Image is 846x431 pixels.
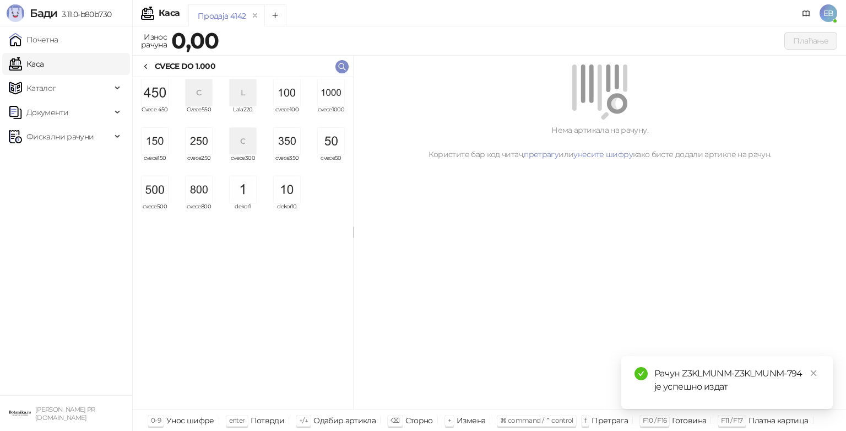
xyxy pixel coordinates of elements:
[9,402,31,424] img: 64x64-companyLogo-0e2e8aaa-0bd2-431b-8613-6e3c65811325.png
[151,416,161,424] span: 0-9
[274,176,300,203] img: Slika
[313,413,376,428] div: Одабир артикла
[318,128,344,154] img: Slika
[186,128,212,154] img: Slika
[313,155,349,172] span: cvece50
[274,128,300,154] img: Slika
[225,107,261,123] span: Lala220
[181,107,216,123] span: Cvece550
[155,60,215,72] div: CVECE DO 1.000
[405,413,433,428] div: Сторно
[166,413,214,428] div: Унос шифре
[225,155,261,172] span: cvece300
[810,369,817,377] span: close
[367,124,833,160] div: Нема артикала на рачуну. Користите бар код читач, или како бисте додали артикле на рачун.
[35,406,95,422] small: [PERSON_NAME] PR [DOMAIN_NAME]
[807,367,820,379] a: Close
[318,79,344,106] img: Slika
[57,9,111,19] span: 3.11.0-b80b730
[798,4,815,22] a: Документација
[186,79,212,106] div: C
[448,416,451,424] span: +
[133,77,353,410] div: grid
[820,4,837,22] span: EB
[230,176,256,203] img: Slika
[634,367,648,380] span: check-circle
[7,4,24,22] img: Logo
[9,53,44,75] a: Каса
[524,149,558,159] a: претрагу
[654,367,820,394] div: Рачун Z3KLMUNM-Z3KLMUNM-794 је успешно издат
[269,204,305,220] span: dekor10
[137,155,172,172] span: cvece150
[721,416,742,424] span: F11 / F17
[391,416,399,424] span: ⌫
[269,155,305,172] span: cvece350
[26,126,94,148] span: Фискални рачуни
[142,79,168,106] img: Slika
[181,155,216,172] span: cvece250
[573,149,633,159] a: унесите шифру
[142,128,168,154] img: Slika
[299,416,308,424] span: ↑/↓
[186,176,212,203] img: Slika
[643,416,666,424] span: F10 / F16
[274,79,300,106] img: Slika
[248,11,262,20] button: remove
[500,416,573,424] span: ⌘ command / ⌃ control
[584,416,586,424] span: f
[749,413,809,428] div: Платна картица
[26,77,56,99] span: Каталог
[30,7,57,20] span: Бади
[784,32,837,50] button: Плаћање
[457,413,485,428] div: Измена
[225,204,261,220] span: dekor1
[198,10,246,22] div: Продаја 4142
[9,29,58,51] a: Почетна
[230,128,256,154] div: C
[159,9,180,18] div: Каса
[26,101,68,123] span: Документи
[181,204,216,220] span: cvece800
[592,413,628,428] div: Претрага
[137,107,172,123] span: Cvece 450
[672,413,706,428] div: Готовина
[269,107,305,123] span: cvece100
[137,204,172,220] span: cvece500
[251,413,285,428] div: Потврди
[230,79,256,106] div: L
[171,27,219,54] strong: 0,00
[142,176,168,203] img: Slika
[139,30,169,52] div: Износ рачуна
[264,4,286,26] button: Add tab
[229,416,245,424] span: enter
[313,107,349,123] span: cvece1000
